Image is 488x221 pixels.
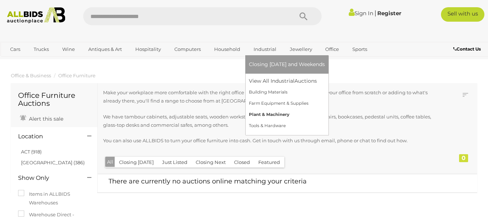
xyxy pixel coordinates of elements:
a: Office [321,43,344,55]
a: Household [209,43,245,55]
h4: Location [18,133,76,140]
button: Closing Next [191,157,230,168]
a: Office Furniture [58,73,96,78]
a: Trucks [29,43,54,55]
a: [GEOGRAPHIC_DATA] (386) [21,160,85,165]
button: Featured [254,157,284,168]
span: There are currently no auctions online matching your criteria [109,177,307,185]
a: Sell with us [441,7,484,22]
h4: Show Only [18,175,76,181]
a: Jewellery [285,43,317,55]
a: Cars [5,43,25,55]
a: Sign In [349,10,373,17]
a: [GEOGRAPHIC_DATA] [5,55,66,67]
a: ACT (918) [21,149,42,155]
a: Office & Business [11,73,51,78]
b: Contact Us [453,46,481,52]
a: Contact Us [453,45,483,53]
button: Search [285,7,322,25]
div: 0 [459,154,468,162]
a: Register [377,10,401,17]
a: Sports [348,43,372,55]
p: Make your workplace more comfortable with the right office furniture. Whether you're creating you... [103,88,436,105]
a: Hospitality [131,43,166,55]
p: We have tambour cabinets, adjustable seats, wooden workstations, filing cabinets, executive chair... [103,113,436,130]
a: Wine [58,43,80,55]
a: Computers [170,43,205,55]
span: Alert this sale [27,116,63,122]
img: Allbids.com.au [4,7,69,23]
p: You can also use ALLBIDS to turn your office furniture into cash. Get in touch with us through em... [103,136,436,145]
button: Just Listed [158,157,192,168]
a: Antiques & Art [84,43,127,55]
button: Closing [DATE] [115,157,158,168]
button: All [105,157,115,167]
button: Closed [230,157,254,168]
h1: Office Furniture Auctions [18,91,90,107]
span: | [374,9,376,17]
label: Items in ALLBIDS Warehouses [18,190,90,207]
a: Industrial [249,43,281,55]
a: Alert this sale [18,113,65,123]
